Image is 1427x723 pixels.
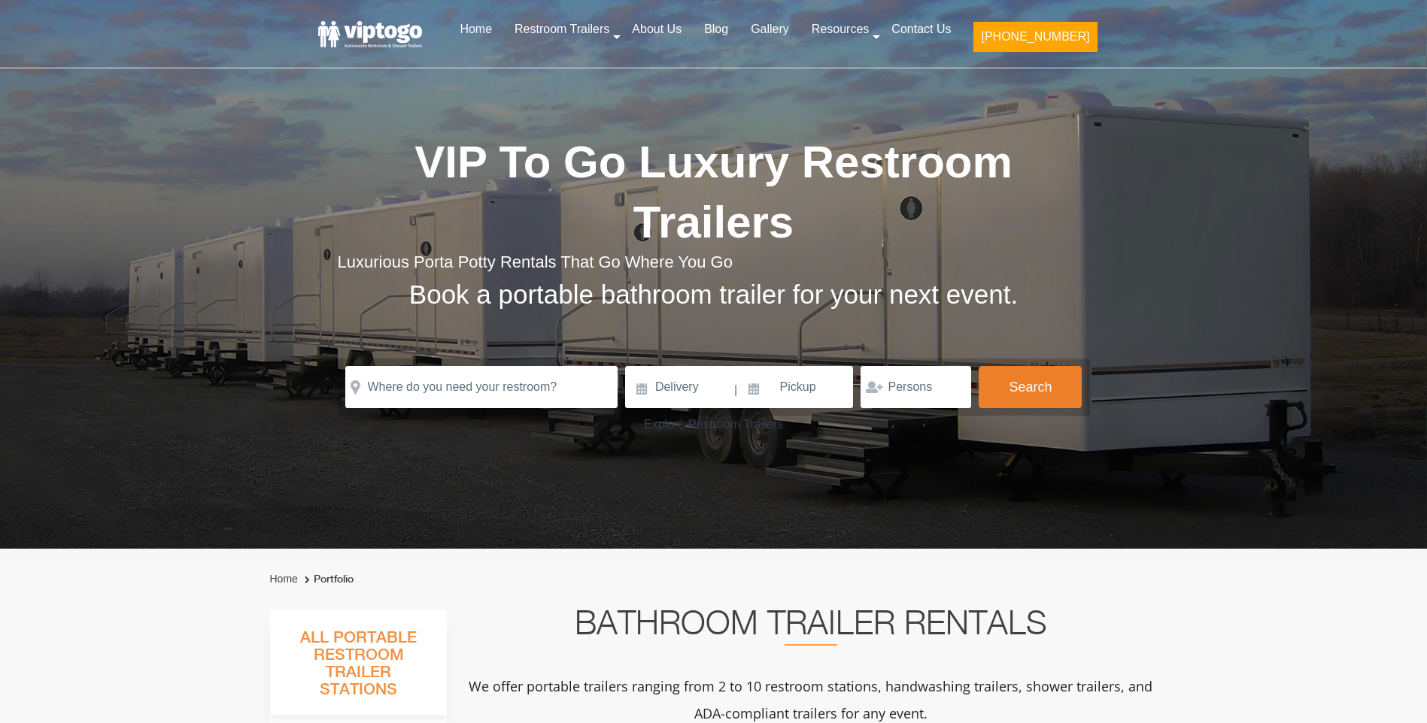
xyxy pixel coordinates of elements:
h3: All Portable Restroom Trailer Stations [270,625,447,715]
a: Home [270,573,298,585]
h2: Bathroom Trailer Rentals [467,610,1155,646]
span: VIP To Go Luxury Restroom Trailers [414,137,1013,247]
span: Book a portable bathroom trailer for your next event. [409,280,1018,309]
input: Persons [861,366,971,408]
button: [PHONE_NUMBER] [973,22,1097,52]
span: | [734,366,737,414]
a: Contact Us [880,13,962,46]
a: Gallery [739,13,800,46]
input: Pickup [739,366,854,408]
input: Where do you need your restroom? [345,366,618,408]
input: Delivery [625,366,733,408]
li: Portfolio [301,570,354,588]
span: Luxurious Porta Potty Rentals That Go Where You Go [338,253,733,271]
a: Resources [800,13,880,46]
a: [PHONE_NUMBER] [962,13,1108,61]
a: Home [448,13,503,46]
a: About Us [621,13,693,46]
button: Search [979,366,1082,408]
a: Blog [693,13,739,46]
a: Restroom Trailers [503,13,621,46]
